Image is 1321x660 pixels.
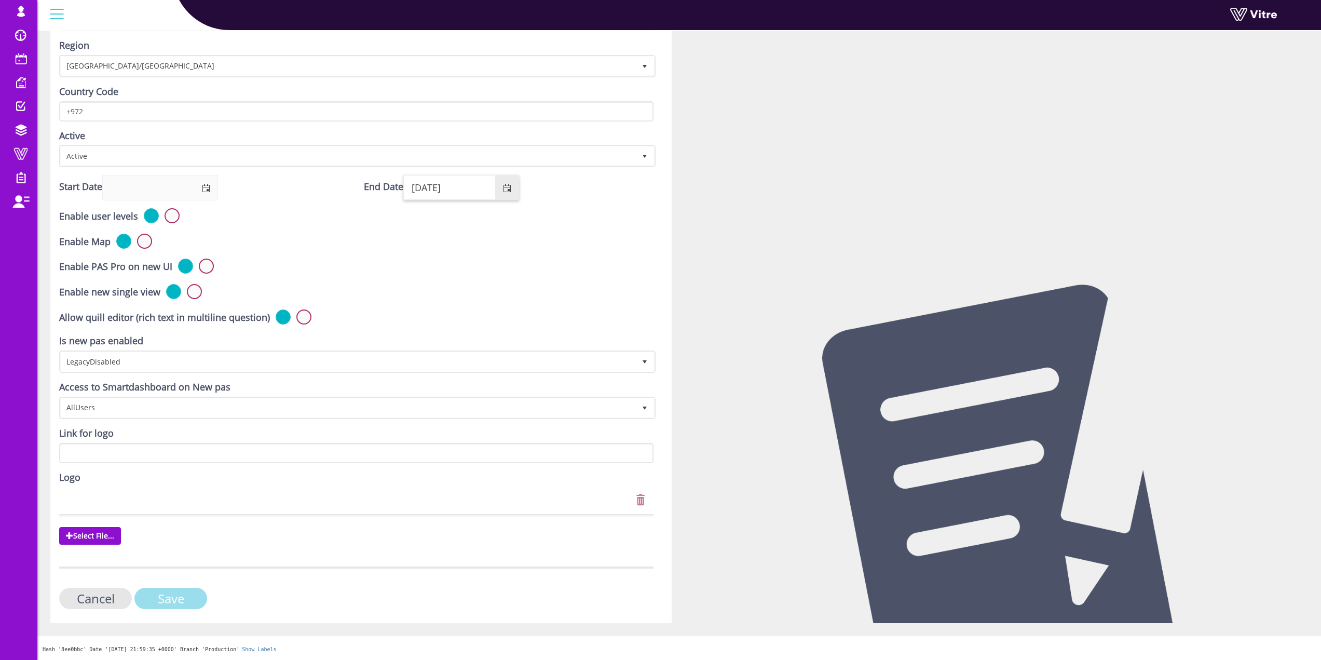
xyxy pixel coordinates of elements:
[59,311,270,325] label: Allow quill editor (rich text in multiline question)
[635,57,654,75] span: select
[59,210,138,223] label: Enable user levels
[635,398,654,417] span: select
[59,427,114,440] label: Link for logo
[59,527,121,545] span: Select File...
[59,381,230,394] label: Access to Smartdashboard on New pas
[635,146,654,165] span: select
[61,57,635,75] span: [GEOGRAPHIC_DATA]/[GEOGRAPHIC_DATA]
[59,260,172,274] label: Enable PAS Pro on new UI
[59,39,89,52] label: Region
[59,85,118,99] label: Country Code
[59,334,143,348] label: Is new pas enabled
[59,471,80,484] label: Logo
[635,352,654,371] span: select
[61,146,635,165] span: Active
[134,588,207,609] input: Save
[61,352,635,371] span: LegacyDisabled
[364,180,403,194] label: End Date
[59,180,102,194] label: Start Date
[61,398,635,417] span: AllUsers
[495,176,519,200] span: select
[59,235,111,249] label: Enable Map
[194,176,217,200] span: select
[59,286,160,299] label: Enable new single view
[43,646,239,652] span: Hash '8ee0bbc' Date '[DATE] 21:59:35 +0000' Branch 'Production'
[59,129,85,143] label: Active
[242,646,276,652] a: Show Labels
[59,588,132,609] input: Cancel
